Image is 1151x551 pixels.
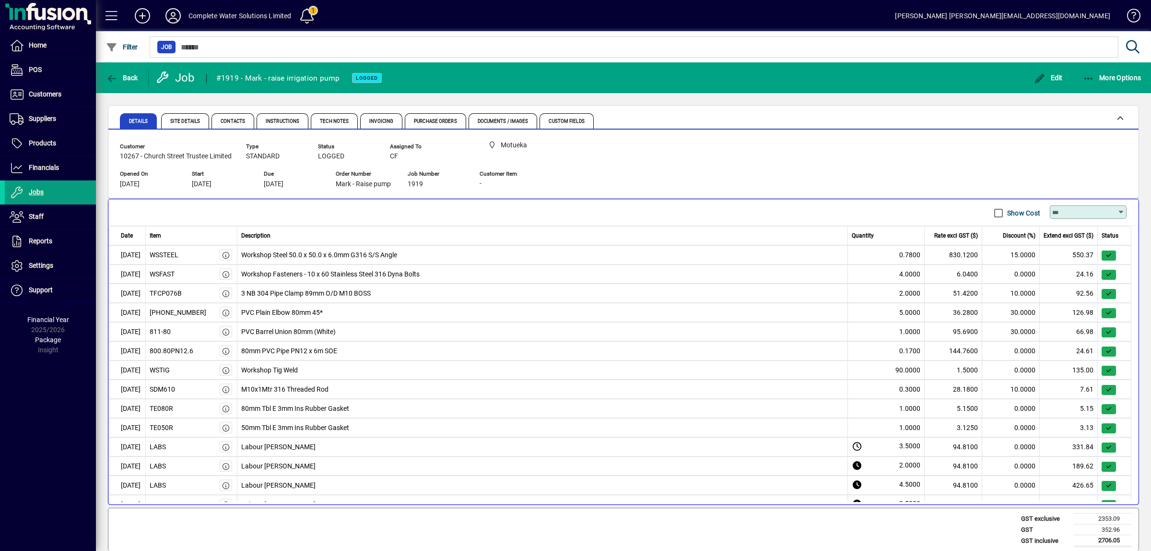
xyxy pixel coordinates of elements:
[899,346,920,356] span: 0.1700
[1040,322,1098,341] td: 66.98
[1074,535,1131,547] td: 2706.05
[108,341,146,360] td: [DATE]
[29,66,42,73] span: POS
[150,461,166,471] div: LABS
[1040,437,1098,456] td: 331.84
[925,360,982,380] td: 1.5000
[237,245,848,264] td: Workshop Steel 50.0 x 50.0 x 6.0mm G316 S/S Angle
[237,495,848,514] td: Labour [PERSON_NAME]
[320,119,349,124] span: Tech Notes
[408,171,465,177] span: Job Number
[925,341,982,360] td: 144.7600
[1120,2,1139,33] a: Knowledge Base
[237,284,848,303] td: 3 NB 304 Pipe Clamp 89mm O/D M10 BOSS
[29,188,44,196] span: Jobs
[108,303,146,322] td: [DATE]
[266,119,299,124] span: Instructions
[237,264,848,284] td: Workshop Fasteners - 10 x 60 Stainless Steel 316 Dyna Bolts
[5,58,96,82] a: POS
[318,144,376,150] span: Status
[237,418,848,437] td: 50mm Tbl E 3mm Ins Rubber Gasket
[96,69,149,86] app-page-header-button: Back
[982,418,1040,437] td: 0.0000
[127,7,158,24] button: Add
[1016,524,1074,535] td: GST
[120,144,232,150] span: Customer
[29,237,52,245] span: Reports
[336,180,391,188] span: Mark - Raise pump
[1003,231,1035,240] span: Discount (%)
[390,153,398,160] span: CF
[29,164,59,171] span: Financials
[982,245,1040,264] td: 15.0000
[150,231,161,240] span: Item
[29,90,61,98] span: Customers
[237,437,848,456] td: Labour [PERSON_NAME]
[120,153,232,160] span: 10267 - Church Street Trustee Limited
[925,437,982,456] td: 94.8100
[27,316,69,323] span: Financial Year
[108,495,146,514] td: [DATE]
[925,456,982,476] td: 94.8100
[390,144,447,150] span: Assigned To
[150,365,170,375] div: WSTIG
[1034,74,1063,82] span: Edit
[982,322,1040,341] td: 30.0000
[336,171,393,177] span: Order Number
[1040,264,1098,284] td: 24.16
[170,119,200,124] span: Site Details
[5,132,96,156] a: Products
[982,284,1040,303] td: 10.0000
[899,441,920,453] span: 3.5000
[237,476,848,495] td: Labour [PERSON_NAME]
[150,423,173,433] div: TE050R
[150,404,173,414] div: TE080R
[192,171,249,177] span: Start
[108,380,146,399] td: [DATE]
[29,139,56,147] span: Products
[150,480,166,491] div: LABS
[925,399,982,418] td: 5.1500
[982,360,1040,380] td: 0.0000
[484,139,547,151] span: Motueka
[982,399,1040,418] td: 0.0000
[108,264,146,284] td: [DATE]
[237,399,848,418] td: 80mm Tbl E 3mm Ins Rubber Gasket
[150,346,193,356] div: 800.80PN12.6
[104,38,141,56] button: Filter
[934,231,978,240] span: Rate excl GST ($)
[108,245,146,264] td: [DATE]
[899,269,920,279] span: 4.0000
[899,479,920,491] span: 4.5000
[925,322,982,341] td: 95.6900
[982,303,1040,322] td: 30.0000
[5,205,96,229] a: Staff
[108,360,146,380] td: [DATE]
[237,341,848,360] td: 80mm PVC Pipe PN12 x 6m SOE
[925,418,982,437] td: 3.1250
[982,437,1040,456] td: 0.0000
[480,180,482,188] span: -
[29,41,47,49] span: Home
[150,500,166,510] div: LABS
[899,308,920,318] span: 5.0000
[549,119,584,124] span: Custom Fields
[480,171,537,177] span: Customer Item
[1032,69,1065,86] button: Edit
[188,8,292,24] div: Complete Water Solutions Limited
[895,365,920,375] span: 90.0000
[1040,476,1098,495] td: 426.65
[1040,360,1098,380] td: 135.00
[156,70,197,85] div: Job
[1040,399,1098,418] td: 5.15
[161,42,172,52] span: Job
[1044,231,1093,240] span: Extend excl GST ($)
[925,245,982,264] td: 830.1200
[899,404,920,414] span: 1.0000
[150,288,182,299] div: TFCP076B
[192,180,211,188] span: [DATE]
[1040,456,1098,476] td: 189.62
[120,171,177,177] span: Opened On
[237,360,848,380] td: Workshop Tig Weld
[108,456,146,476] td: [DATE]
